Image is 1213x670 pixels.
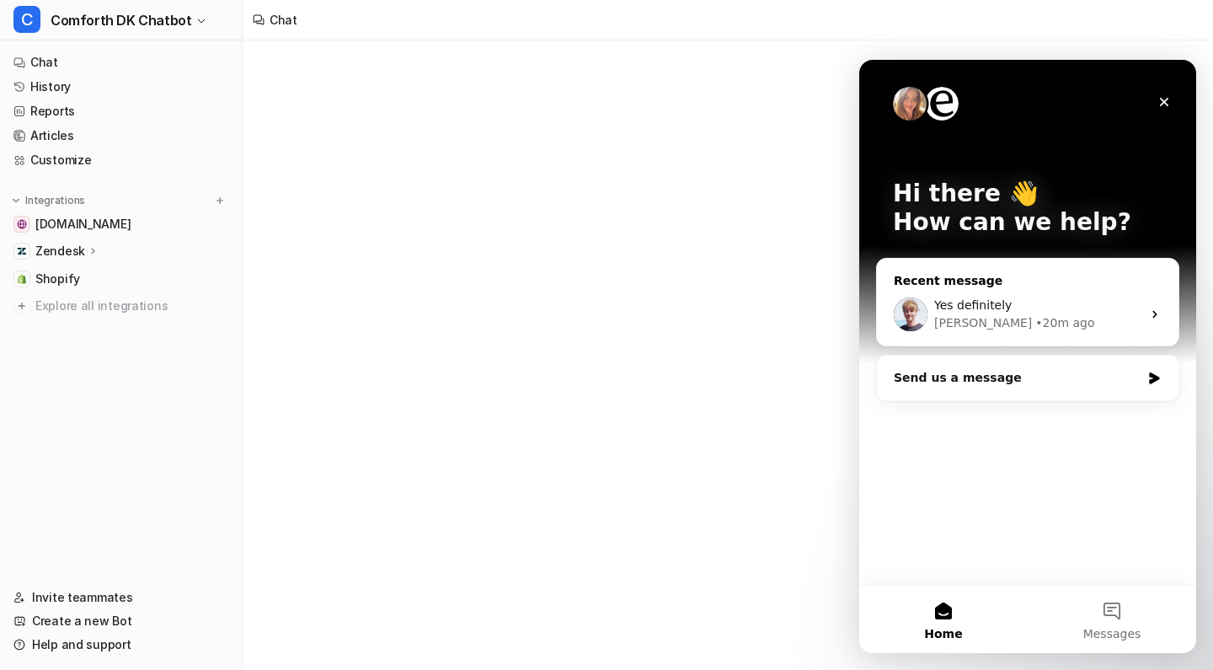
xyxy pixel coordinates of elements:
span: [DOMAIN_NAME] [35,216,131,233]
span: Comforth DK Chatbot [51,8,191,32]
span: Explore all integrations [35,292,228,319]
img: Zendesk [17,246,27,256]
img: explore all integrations [13,297,30,314]
a: Articles [7,124,235,147]
iframe: Intercom live chat [859,60,1196,653]
a: Explore all integrations [7,294,235,318]
img: menu_add.svg [214,195,226,206]
a: Invite teammates [7,586,235,609]
p: Zendesk [35,243,85,260]
button: Integrations [7,192,90,209]
img: Shopify [17,274,27,284]
img: expand menu [10,195,22,206]
a: Help and support [7,633,235,657]
img: comforth.dk [17,219,27,229]
span: C [13,6,40,33]
a: comforth.dk[DOMAIN_NAME] [7,212,235,236]
a: Create a new Bot [7,609,235,633]
div: Chat [270,11,297,29]
a: Customize [7,148,235,172]
a: ShopifyShopify [7,267,235,291]
p: Integrations [25,194,85,207]
span: Shopify [35,271,80,287]
a: History [7,75,235,99]
a: Chat [7,51,235,74]
a: Reports [7,99,235,123]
